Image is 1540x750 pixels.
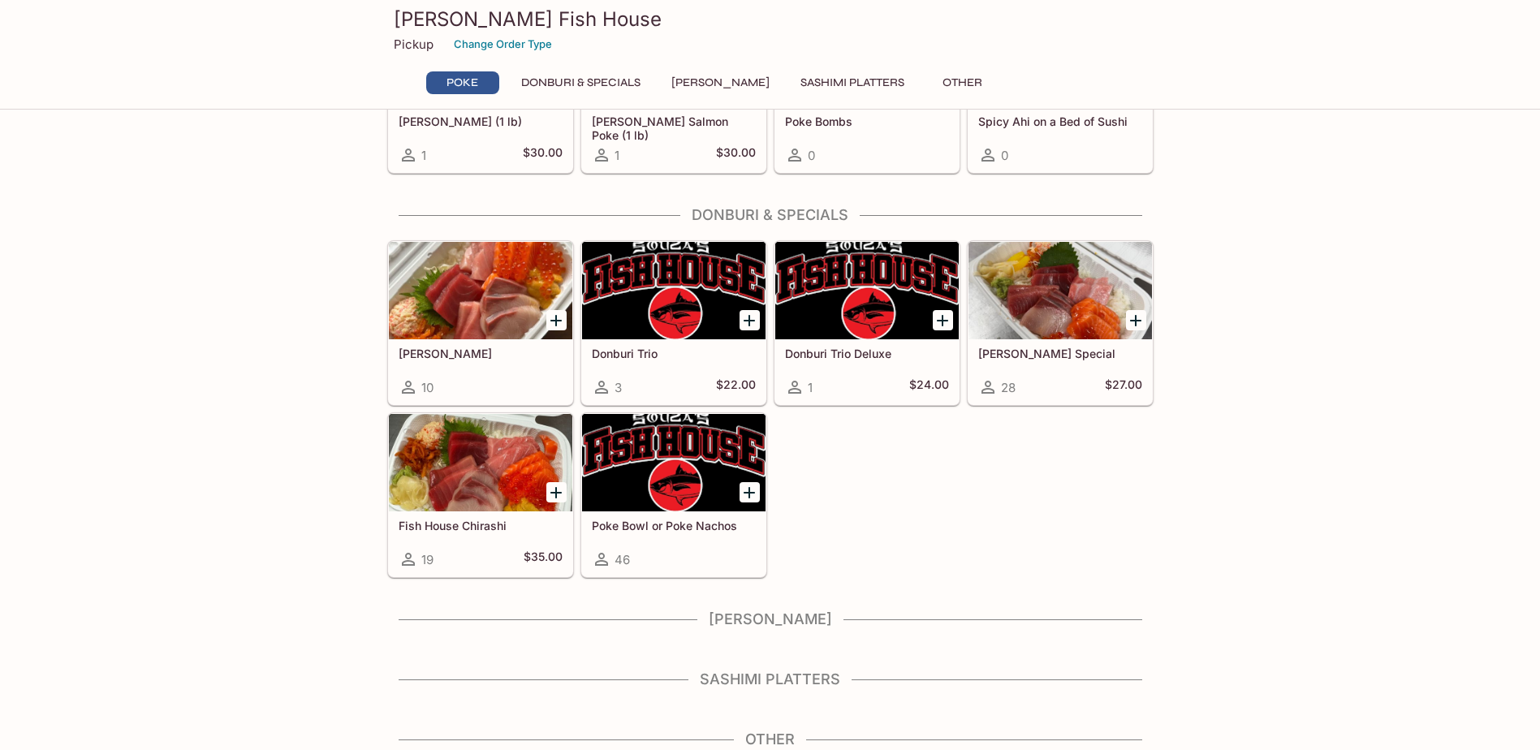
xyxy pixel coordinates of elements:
[785,114,949,128] h5: Poke Bombs
[394,37,434,52] p: Pickup
[662,71,779,94] button: [PERSON_NAME]
[388,241,573,405] a: [PERSON_NAME]10
[716,377,756,397] h5: $22.00
[592,347,756,360] h5: Donburi Trio
[1105,377,1142,397] h5: $27.00
[399,519,563,532] h5: Fish House Chirashi
[387,670,1154,688] h4: Sashimi Platters
[581,241,766,405] a: Donburi Trio3$22.00
[615,148,619,163] span: 1
[387,731,1154,748] h4: Other
[399,347,563,360] h5: [PERSON_NAME]
[716,145,756,165] h5: $30.00
[926,71,999,94] button: Other
[389,414,572,511] div: Fish House Chirashi
[615,380,622,395] span: 3
[399,114,563,128] h5: [PERSON_NAME] (1 lb)
[1126,310,1146,330] button: Add Souza Special
[968,241,1153,405] a: [PERSON_NAME] Special28$27.00
[388,413,573,577] a: Fish House Chirashi19$35.00
[775,242,959,339] div: Donburi Trio Deluxe
[1001,380,1016,395] span: 28
[592,114,756,141] h5: [PERSON_NAME] Salmon Poke (1 lb)
[426,71,499,94] button: Poke
[968,242,1152,339] div: Souza Special
[808,380,813,395] span: 1
[394,6,1147,32] h3: [PERSON_NAME] Fish House
[387,206,1154,224] h4: Donburi & Specials
[421,148,426,163] span: 1
[387,610,1154,628] h4: [PERSON_NAME]
[774,241,960,405] a: Donburi Trio Deluxe1$24.00
[808,148,815,163] span: 0
[524,550,563,569] h5: $35.00
[909,377,949,397] h5: $24.00
[546,310,567,330] button: Add Sashimi Donburis
[446,32,559,57] button: Change Order Type
[592,519,756,532] h5: Poke Bowl or Poke Nachos
[581,413,766,577] a: Poke Bowl or Poke Nachos46
[615,552,630,567] span: 46
[740,482,760,502] button: Add Poke Bowl or Poke Nachos
[933,310,953,330] button: Add Donburi Trio Deluxe
[978,114,1142,128] h5: Spicy Ahi on a Bed of Sushi
[421,552,434,567] span: 19
[582,414,766,511] div: Poke Bowl or Poke Nachos
[792,71,913,94] button: Sashimi Platters
[978,347,1142,360] h5: [PERSON_NAME] Special
[1001,148,1008,163] span: 0
[582,242,766,339] div: Donburi Trio
[740,310,760,330] button: Add Donburi Trio
[546,482,567,502] button: Add Fish House Chirashi
[512,71,649,94] button: Donburi & Specials
[421,380,434,395] span: 10
[523,145,563,165] h5: $30.00
[389,242,572,339] div: Sashimi Donburis
[785,347,949,360] h5: Donburi Trio Deluxe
